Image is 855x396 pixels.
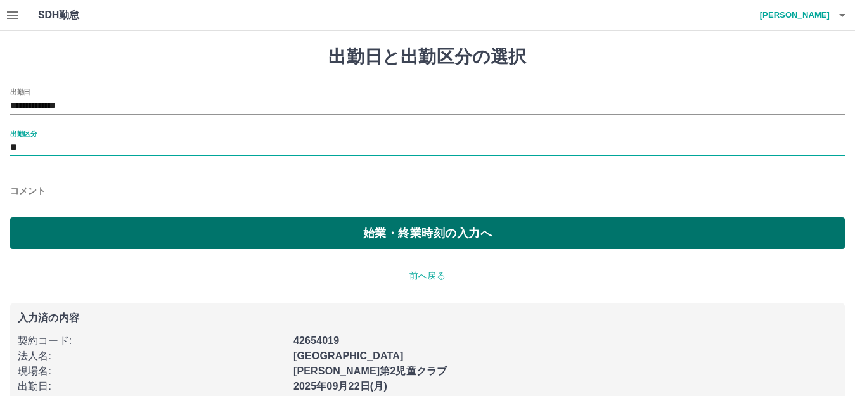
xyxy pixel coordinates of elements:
[293,335,339,346] b: 42654019
[10,269,845,283] p: 前へ戻る
[10,46,845,68] h1: 出勤日と出勤区分の選択
[18,313,837,323] p: 入力済の内容
[293,350,404,361] b: [GEOGRAPHIC_DATA]
[18,379,286,394] p: 出勤日 :
[10,217,845,249] button: 始業・終業時刻の入力へ
[18,348,286,364] p: 法人名 :
[293,381,387,392] b: 2025年09月22日(月)
[10,87,30,96] label: 出勤日
[18,333,286,348] p: 契約コード :
[18,364,286,379] p: 現場名 :
[10,129,37,138] label: 出勤区分
[293,366,447,376] b: [PERSON_NAME]第2児童クラブ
